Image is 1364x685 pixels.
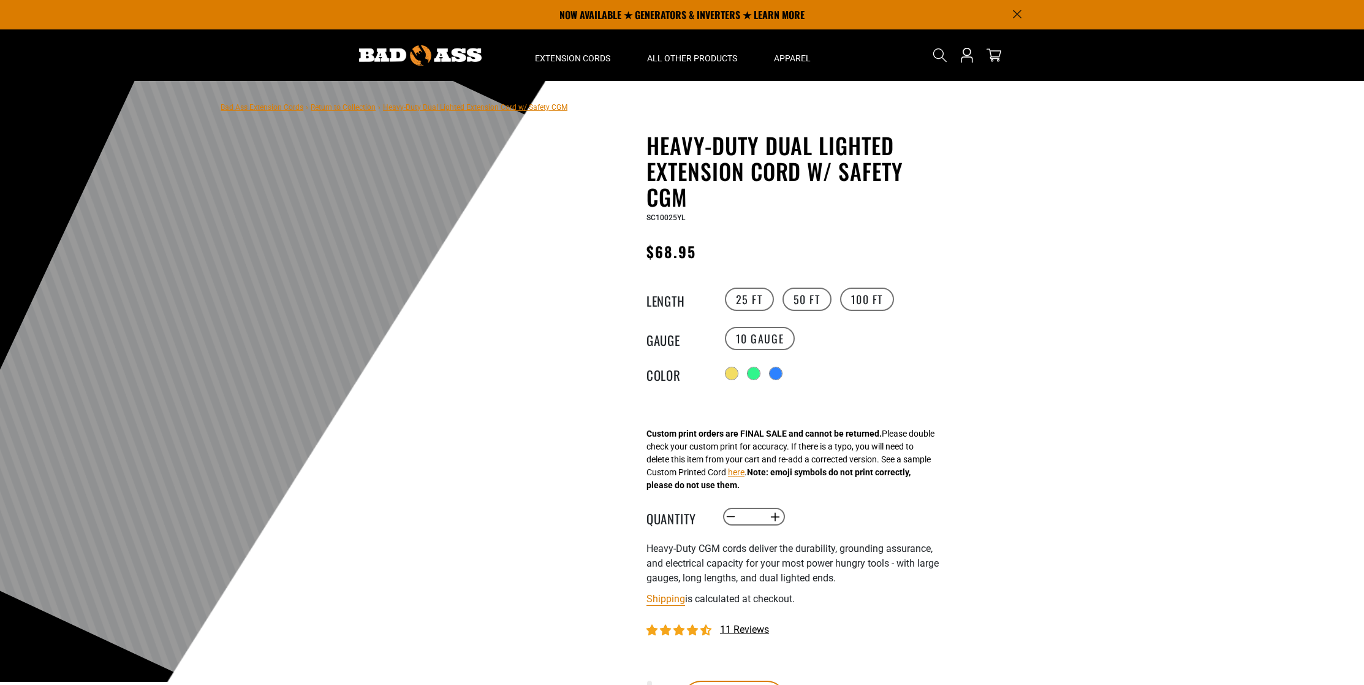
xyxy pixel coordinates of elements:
legend: Gauge [646,331,708,346]
strong: Note: emoji symbols do not print correctly, please do not use them. [646,467,911,490]
strong: Custom print orders are FINAL SALE and cannot be returned. [646,429,882,438]
summary: All Other Products [629,29,756,81]
span: All Other Products [647,53,737,64]
label: 50 FT [782,288,832,311]
span: Heavy-Duty CGM cords deliver the durability, grounding assurance, and electrical capacity for you... [646,543,939,584]
span: Apparel [774,53,811,64]
span: SC10025YL [646,213,685,222]
nav: breadcrumbs [221,99,567,114]
summary: Apparel [756,29,829,81]
img: Bad Ass Extension Cords [359,45,482,66]
a: Shipping [646,593,685,605]
span: 11 reviews [720,624,769,635]
label: 10 Gauge [725,327,795,350]
label: Quantity [646,509,708,525]
span: Extension Cords [535,53,610,64]
h1: Heavy-Duty Dual Lighted Extension Cord w/ Safety CGM [646,132,947,210]
a: Bad Ass Extension Cords [221,103,303,112]
span: › [306,103,308,112]
button: here [728,466,745,479]
div: Please double check your custom print for accuracy. If there is a typo, you will need to delete t... [646,427,934,492]
div: is calculated at checkout. [646,591,947,607]
legend: Length [646,291,708,307]
summary: Search [930,45,950,65]
a: Return to Collection [311,103,376,112]
span: 4.64 stars [646,625,714,637]
span: Heavy-Duty Dual Lighted Extension Cord w/ Safety CGM [383,103,567,112]
span: $68.95 [646,240,696,262]
label: 25 FT [725,288,774,311]
legend: Color [646,365,708,381]
label: 100 FT [840,288,895,311]
span: › [378,103,381,112]
summary: Extension Cords [517,29,629,81]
